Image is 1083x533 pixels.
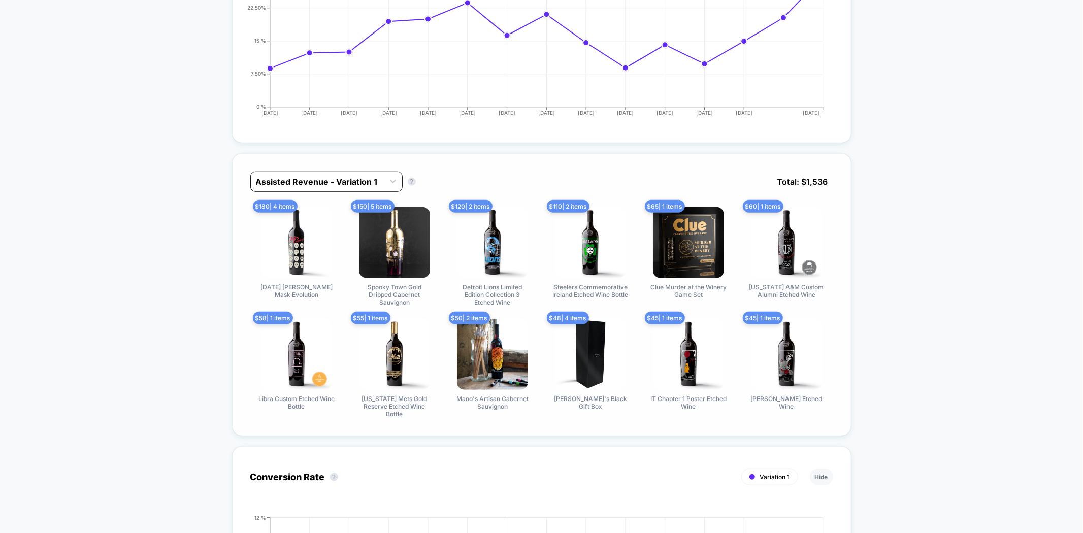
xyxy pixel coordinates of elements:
img: Clue Murder at the Winery Game Set [653,207,724,278]
span: $ 180 | 4 items [253,200,298,213]
span: $ 120 | 2 items [449,200,493,213]
span: $ 150 | 5 items [351,200,395,213]
tspan: 12 % [254,515,266,521]
span: [US_STATE] Mets Gold Reserve Etched Wine Bottle [356,395,433,418]
img: Libra Custom Etched Wine Bottle [261,319,332,390]
span: $ 65 | 1 items [645,200,685,213]
span: $ 58 | 1 items [253,312,293,324]
tspan: [DATE] [499,110,515,116]
span: $ 55 | 1 items [351,312,390,324]
img: New York Mets Gold Reserve Etched Wine Bottle [359,319,430,390]
tspan: [DATE] [538,110,555,116]
tspan: [DATE] [420,110,437,116]
tspan: [DATE] [803,110,819,116]
img: Mano's Black Gift Box [555,319,626,390]
tspan: [DATE] [459,110,476,116]
tspan: [DATE] [341,110,357,116]
tspan: 22.50% [247,5,266,11]
span: Steelers Commemorative Ireland Etched Wine Bottle [552,283,629,298]
tspan: [DATE] [736,110,752,116]
span: [DATE] [PERSON_NAME] Mask Evolution [258,283,335,298]
tspan: [DATE] [380,110,397,116]
tspan: [DATE] [578,110,595,116]
tspan: [DATE] [657,110,673,116]
span: [PERSON_NAME] Etched Wine [748,395,825,410]
img: Friday the 13th Jason Mask Evolution [261,207,332,278]
span: Total: $ 1,536 [772,172,833,192]
tspan: [DATE] [617,110,634,116]
img: Texas A&M Custom Alumni Etched Wine [751,207,822,278]
span: $ 45 | 1 items [645,312,685,324]
span: Clue Murder at the Winery Game Set [650,283,727,298]
img: Annabelle Poster Etched Wine [751,319,822,390]
span: [PERSON_NAME]'s Black Gift Box [552,395,629,410]
img: Spooky Town Gold Dripped Cabernet Sauvignon [359,207,430,278]
span: [US_STATE] A&M Custom Alumni Etched Wine [748,283,825,298]
button: Hide [810,469,833,485]
img: Detroit Lions Limited Edition Collection 3 Etched Wine [457,207,528,278]
button: ? [330,473,338,481]
tspan: [DATE] [696,110,713,116]
span: $ 45 | 1 items [743,312,783,324]
img: Mano's Artisan Cabernet Sauvignon [457,319,528,390]
span: Mano's Artisan Cabernet Sauvignon [454,395,531,410]
tspan: [DATE] [262,110,279,116]
span: $ 110 | 2 items [547,200,589,213]
tspan: [DATE] [301,110,318,116]
span: Variation 1 [760,473,790,481]
tspan: 7.50% [251,71,266,77]
span: Detroit Lions Limited Edition Collection 3 Etched Wine [454,283,531,306]
button: ? [408,178,416,186]
tspan: 0 % [256,104,266,110]
span: $ 50 | 2 items [449,312,490,324]
span: $ 60 | 1 items [743,200,783,213]
img: IT Chapter 1 Poster Etched Wine [653,319,724,390]
tspan: 15 % [254,38,266,44]
span: Libra Custom Etched Wine Bottle [258,395,335,410]
img: Steelers Commemorative Ireland Etched Wine Bottle [555,207,626,278]
span: Spooky Town Gold Dripped Cabernet Sauvignon [356,283,433,306]
span: IT Chapter 1 Poster Etched Wine [650,395,727,410]
span: $ 48 | 4 items [547,312,589,324]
